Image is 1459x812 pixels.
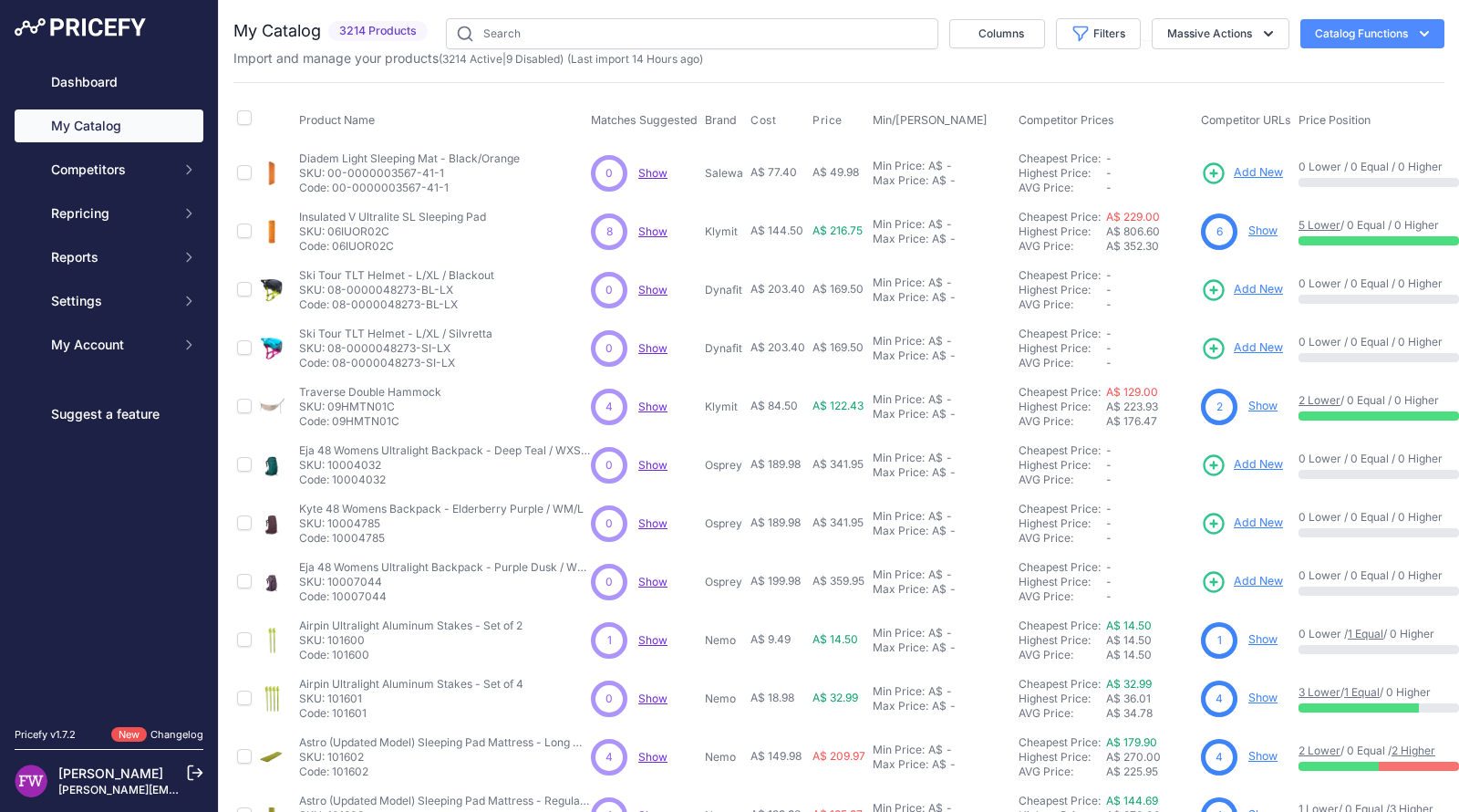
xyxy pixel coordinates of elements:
[1299,627,1459,641] p: 0 Lower / / 0 Higher
[299,400,441,414] p: SKU: 09HMTN01C
[58,783,339,796] a: [PERSON_NAME][EMAIL_ADDRESS][DOMAIN_NAME]
[299,327,492,341] p: Ski Tour TLT Helmet - L/XL / Silvretta
[873,699,928,713] div: Max Price:
[1019,502,1101,515] a: Cheapest Price:
[932,640,947,655] div: A$
[928,451,943,465] div: A$
[1019,151,1101,165] a: Cheapest Price:
[1019,633,1106,648] div: Highest Price:
[932,349,947,363] div: A$
[812,113,846,128] button: Price
[1106,443,1112,457] span: -
[638,166,667,180] a: Show
[1299,510,1459,525] p: 0 Lower / 0 Equal / 0 Higher
[812,691,858,704] span: A$ 32.99
[638,633,667,647] a: Show
[51,248,171,266] span: Reports
[750,457,801,471] span: A$ 189.98
[299,224,486,239] p: SKU: 06IUOR02C
[928,567,943,582] div: A$
[605,399,613,415] span: 4
[638,458,667,472] span: Show
[949,19,1045,48] button: Columns
[1106,414,1194,429] div: A$ 176.47
[750,282,805,296] span: A$ 203.40
[873,465,928,480] div: Max Price:
[1299,218,1340,232] a: 5 Lower
[1019,473,1106,487] div: AVG Price:
[1234,281,1283,298] span: Add New
[873,217,925,232] div: Min Price:
[1299,744,1340,757] a: 2 Lower
[299,181,520,195] p: Code: 00-0000003567-41-1
[928,626,943,640] div: A$
[812,399,864,412] span: A$ 122.43
[1106,589,1112,603] span: -
[705,575,743,589] p: Osprey
[750,113,776,128] span: Cost
[1019,589,1106,604] div: AVG Price:
[1248,749,1278,763] a: Show
[1106,502,1112,515] span: -
[1106,648,1194,662] div: A$ 14.50
[1019,385,1101,399] a: Cheapest Price:
[943,159,952,173] div: -
[932,465,947,480] div: A$
[15,153,203,186] button: Competitors
[1234,515,1283,532] span: Add New
[932,699,947,713] div: A$
[928,509,943,524] div: A$
[947,699,956,713] div: -
[812,224,863,237] span: A$ 216.75
[1248,399,1278,412] a: Show
[15,727,76,743] div: Pricefy v1.7.2
[233,18,321,44] h2: My Catalog
[873,640,928,655] div: Max Price:
[638,575,667,588] a: Show
[812,515,864,529] span: A$ 341.95
[1056,18,1141,49] button: Filters
[1019,268,1101,282] a: Cheapest Price:
[873,173,928,188] div: Max Price:
[705,166,743,181] p: Salewa
[932,582,947,597] div: A$
[812,632,858,646] span: A$ 14.50
[873,276,925,290] div: Min Price:
[1106,356,1112,370] span: -
[638,283,667,297] span: Show
[1019,400,1106,414] div: Highest Price:
[299,589,591,604] p: Code: 10007044
[1299,113,1371,127] span: Price Position
[638,224,667,238] span: Show
[1106,151,1112,165] span: -
[299,473,591,487] p: Code: 10004032
[1019,341,1106,356] div: Highest Price:
[605,574,613,590] span: 0
[299,692,523,706] p: SKU: 101601
[1392,744,1435,757] a: 2 Higher
[1106,531,1112,545] span: -
[299,297,494,312] p: Code: 08-0000048273-BL-LX
[15,398,203,431] a: Suggest a feature
[750,632,791,646] span: A$ 9.49
[605,165,613,182] span: 0
[1106,210,1160,224] a: A$ 229.00
[947,173,956,188] div: -
[943,684,952,699] div: -
[947,290,956,305] div: -
[299,239,486,254] p: Code: 06IUOR02C
[1106,735,1157,749] a: A$ 179.90
[928,217,943,232] div: A$
[15,197,203,230] button: Repricing
[1106,692,1151,705] span: A$ 36.01
[1019,443,1101,457] a: Cheapest Price:
[638,341,667,355] a: Show
[873,407,928,422] div: Max Price:
[638,516,667,530] span: Show
[1234,573,1283,590] span: Add New
[1201,113,1291,127] span: Competitor URLs
[446,18,938,49] input: Search
[873,392,925,407] div: Min Price:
